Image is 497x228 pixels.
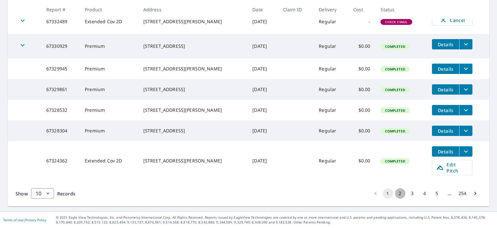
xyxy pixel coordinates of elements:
[314,9,348,34] td: Regular
[432,64,459,74] button: detailsBtn-67329945
[436,149,455,155] span: Details
[247,9,278,34] td: [DATE]
[247,120,278,141] td: [DATE]
[80,34,138,58] td: Premium
[314,58,348,79] td: Regular
[432,126,459,136] button: detailsBtn-67328304
[381,67,409,71] span: Completed
[348,120,375,141] td: $0.00
[432,105,459,115] button: detailsBtn-67328532
[432,188,442,199] button: Go to page 5
[348,34,375,58] td: $0.00
[314,100,348,120] td: Regular
[31,188,54,199] div: Show 10 records
[407,188,418,199] button: Go to page 3
[348,9,375,34] td: -
[247,58,278,79] td: [DATE]
[459,126,472,136] button: filesDropdownBtn-67328304
[457,188,468,199] button: Go to page 254
[143,158,242,164] div: [STREET_ADDRESS][PERSON_NAME]
[41,9,80,34] td: 67332489
[314,120,348,141] td: Regular
[439,16,466,24] span: Cancel
[56,215,494,225] p: © 2025 Eagle View Technologies, Inc. and Pictometry International Corp. All Rights Reserved. Repo...
[80,120,138,141] td: Premium
[41,100,80,120] td: 67328532
[247,141,278,181] td: [DATE]
[348,141,375,181] td: $0.00
[80,79,138,100] td: Premium
[381,108,409,113] span: Completed
[80,9,138,34] td: Extended Cov 2D
[25,218,46,222] a: Privacy Policy
[16,191,28,197] span: Show
[459,39,472,49] button: filesDropdownBtn-67330929
[436,107,455,113] span: Details
[381,20,412,24] span: Check Email
[470,188,480,199] button: Go to next page
[432,160,472,175] a: Edit Pitch
[381,129,409,133] span: Completed
[436,128,455,134] span: Details
[459,105,472,115] button: filesDropdownBtn-67328532
[41,141,80,181] td: 67324362
[3,218,23,222] a: Terms of Use
[314,34,348,58] td: Regular
[247,100,278,120] td: [DATE]
[459,84,472,95] button: filesDropdownBtn-67329861
[432,39,459,49] button: detailsBtn-67330929
[3,218,46,222] p: |
[432,15,472,26] button: Cancel
[432,84,459,95] button: detailsBtn-67329861
[370,188,481,199] nav: pagination navigation
[436,161,468,174] span: Edit Pitch
[143,66,242,72] div: [STREET_ADDRESS][PERSON_NAME]
[459,146,472,157] button: filesDropdownBtn-67324362
[143,86,242,93] div: [STREET_ADDRESS]
[381,44,409,49] span: Completed
[348,79,375,100] td: $0.00
[31,184,54,202] div: 10
[143,107,242,113] div: [STREET_ADDRESS][PERSON_NAME]
[41,34,80,58] td: 67330929
[348,58,375,79] td: $0.00
[143,128,242,134] div: [STREET_ADDRESS]
[420,188,430,199] button: Go to page 4
[444,190,455,197] div: …
[383,188,393,199] button: page 1
[436,87,455,93] span: Details
[314,79,348,100] td: Regular
[41,120,80,141] td: 67328304
[381,88,409,92] span: Completed
[395,188,405,199] button: Go to page 2
[348,100,375,120] td: $0.00
[436,66,455,72] span: Details
[247,34,278,58] td: [DATE]
[80,141,138,181] td: Extended Cov 2D
[247,79,278,100] td: [DATE]
[314,141,348,181] td: Regular
[143,18,242,25] div: [STREET_ADDRESS][PERSON_NAME]
[143,43,242,49] div: [STREET_ADDRESS]
[41,79,80,100] td: 67329861
[41,58,80,79] td: 67329945
[80,100,138,120] td: Premium
[432,146,459,157] button: detailsBtn-67324362
[459,64,472,74] button: filesDropdownBtn-67329945
[57,191,75,197] span: Records
[436,41,455,47] span: Details
[80,58,138,79] td: Premium
[381,159,409,163] span: Completed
